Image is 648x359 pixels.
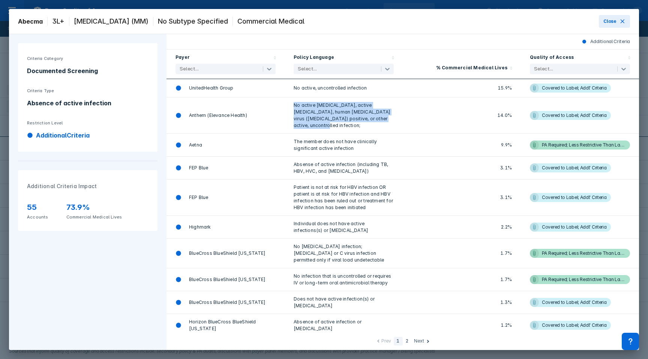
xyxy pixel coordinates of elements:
div: Additional Criteria [27,131,148,140]
div: Quality of Access [530,54,574,62]
div: Covered to Label; Addl' Criteria [542,223,606,232]
div: Additional Criteria [577,39,634,45]
div: 1 [394,337,403,346]
div: 15.9% [412,84,512,93]
div: PA Required; Less Restrictive Than Label [542,275,625,284]
div: Does not have active infection(s) or [MEDICAL_DATA] [294,296,394,309]
p: Additional Criteria Impact [27,179,148,193]
p: Abecma [18,17,43,26]
span: BlueCross BlueShield [US_STATE] [189,276,265,283]
div: Policy Language [294,54,334,62]
div: 1.2% [412,319,512,332]
div: No infection that is uncontrolled or requires IV or long-term oral antimicrobial therapy [294,273,394,286]
div: Covered to Label; Addl' Criteria [542,298,606,307]
div: Criteria Category [27,55,148,62]
div: Covered to Label; Addl' Criteria [542,84,606,93]
p: No Subtype Specified [158,17,228,26]
div: Individual does not have active infections(s) or [MEDICAL_DATA] [294,220,394,234]
div: 1.7% [412,243,512,263]
div: Restriction Level [27,120,148,126]
div: % Commercial Medical Lives [436,64,507,73]
div: Covered to Label; Addl' Criteria [542,111,606,120]
div: 2.2% [412,220,512,234]
div: 1.7% [412,273,512,286]
div: Sort [403,49,521,79]
div: Patient is not at risk for HBV infection OR patient is at risk for HBV infection and HBV infectio... [294,184,394,211]
p: 3L+ [52,17,64,26]
div: The member does not have clinically significant active infection [294,138,394,152]
p: 73.9% [66,202,122,212]
div: 3.1% [412,184,512,211]
div: Prev [381,338,391,346]
div: Absence of active infection or [MEDICAL_DATA] [294,319,394,332]
div: Contact Support [622,333,639,350]
div: 14.0% [412,102,512,129]
div: Documented Screening [27,66,148,75]
span: FEP Blue [189,194,208,201]
div: Next [414,338,424,346]
div: Absence of active infection [27,99,148,108]
button: Close [599,15,630,28]
div: No active [MEDICAL_DATA], active [MEDICAL_DATA], human [MEDICAL_DATA] virus ([MEDICAL_DATA]) posi... [294,102,394,129]
div: 2 [403,337,412,346]
div: Payer [175,54,190,62]
div: PA Required; Less Restrictive Than Label [542,249,625,258]
p: 55 [27,202,48,212]
p: Accounts [27,212,48,222]
div: Sort [166,49,285,79]
div: PA Required; Less Restrictive Than Label [542,141,625,150]
p: [MEDICAL_DATA] (MM) [74,17,148,26]
span: BlueCross BlueShield [US_STATE] [189,299,265,306]
div: Criteria Type [27,87,148,94]
div: Covered to Label; Addl' Criteria [542,321,606,330]
div: 1.3% [412,296,512,309]
span: Aetna [189,142,202,148]
p: Commercial Medical [237,17,304,26]
span: Anthem (Elevance Health) [189,112,247,119]
span: Close [603,18,616,25]
span: BlueCross BlueShield [US_STATE] [189,250,265,257]
div: 3.1% [412,161,512,175]
span: Horizon BlueCross BlueShield [US_STATE] [189,319,276,332]
span: Highmark [189,224,211,230]
div: No active, uncontrolled infection [294,84,394,93]
div: Covered to Label; Addl' Criteria [542,163,606,172]
span: FEP Blue [189,165,208,171]
div: Sort [521,49,639,79]
div: 9.9% [412,138,512,152]
div: Covered to Label; Addl' Criteria [542,193,606,202]
span: UnitedHealth Group [189,85,234,91]
div: Sort [285,49,403,79]
p: Commercial Medical Lives [66,212,122,222]
div: No [MEDICAL_DATA] infection; [MEDICAL_DATA] or C virus infection permitted only if viral load und... [294,243,394,263]
div: Absense of active infection (including TB, HBV, HVC, and [MEDICAL_DATA]) [294,161,394,175]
